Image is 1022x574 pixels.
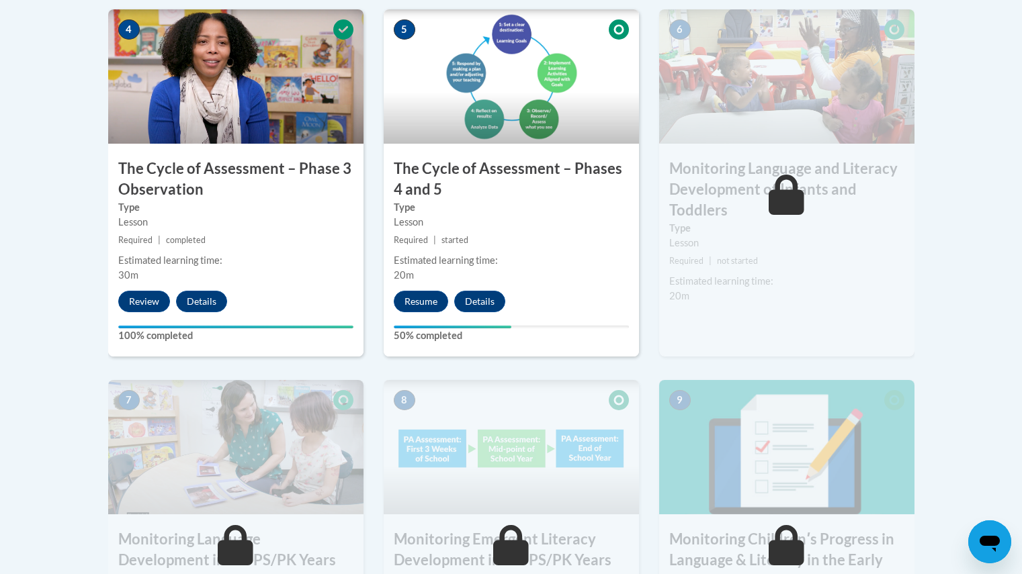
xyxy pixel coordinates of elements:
span: | [709,256,712,266]
label: Type [394,200,629,215]
h3: The Cycle of Assessment – Phases 4 and 5 [384,158,639,200]
img: Course Image [108,9,364,144]
div: Your progress [394,326,511,328]
span: not started [717,256,758,266]
span: started [441,235,468,245]
span: 8 [394,390,415,410]
span: 4 [118,19,140,40]
div: Estimated learning time: [394,253,629,268]
label: 100% completed [118,328,353,343]
span: 20m [394,269,414,281]
label: 50% completed [394,328,629,343]
div: Your progress [118,326,353,328]
button: Details [454,291,505,312]
div: Lesson [118,215,353,230]
span: | [158,235,161,245]
span: 6 [669,19,691,40]
iframe: Button to launch messaging window [968,520,1011,563]
span: Required [669,256,704,266]
button: Review [118,291,170,312]
div: Estimated learning time: [118,253,353,268]
div: Lesson [394,215,629,230]
img: Course Image [108,380,364,514]
h3: Monitoring Emergent Literacy Development in the PS/PK Years [384,529,639,571]
span: 9 [669,390,691,410]
h3: Monitoring Language and Literacy Development of Infants and Toddlers [659,158,914,220]
span: Required [118,235,153,245]
img: Course Image [384,380,639,514]
span: completed [166,235,206,245]
span: | [433,235,436,245]
img: Course Image [659,9,914,144]
img: Course Image [384,9,639,144]
div: Estimated learning time: [669,274,904,289]
span: 5 [394,19,415,40]
span: Required [394,235,428,245]
button: Details [176,291,227,312]
label: Type [118,200,353,215]
div: Lesson [669,236,904,250]
span: 20m [669,290,689,301]
button: Resume [394,291,448,312]
h3: The Cycle of Assessment – Phase 3 Observation [108,158,364,200]
label: Type [669,221,904,236]
span: 7 [118,390,140,410]
span: 30m [118,269,138,281]
img: Course Image [659,380,914,514]
h3: Monitoring Language Development in the PS/PK Years [108,529,364,571]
